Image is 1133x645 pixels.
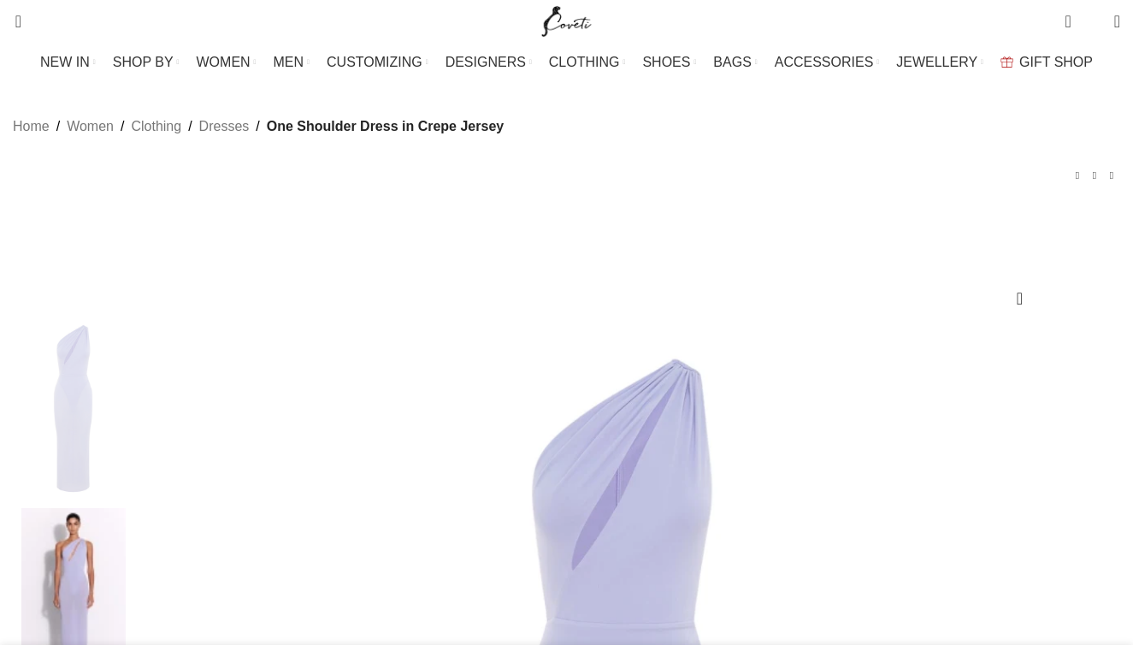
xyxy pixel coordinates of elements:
[713,45,757,80] a: BAGS
[1056,4,1079,38] a: 0
[113,45,180,80] a: SHOP BY
[13,115,50,138] a: Home
[1069,167,1086,184] a: Previous product
[274,54,304,70] span: MEN
[1084,4,1101,38] div: My Wishlist
[446,54,526,70] span: DESIGNERS
[1088,17,1101,30] span: 0
[1103,167,1120,184] a: Next product
[896,54,977,70] span: JEWELLERY
[549,45,626,80] a: CLOTHING
[4,45,1129,80] div: Main navigation
[113,54,174,70] span: SHOP BY
[199,115,250,138] a: Dresses
[197,54,251,70] span: WOMEN
[713,54,751,70] span: BAGS
[131,115,181,138] a: Clothing
[549,54,620,70] span: CLOTHING
[775,45,880,80] a: ACCESSORIES
[4,4,21,38] a: Search
[197,45,257,80] a: WOMEN
[1000,45,1093,80] a: GIFT SHOP
[446,45,532,80] a: DESIGNERS
[274,45,310,80] a: MEN
[1019,54,1093,70] span: GIFT SHOP
[13,115,504,138] nav: Breadcrumb
[896,45,983,80] a: JEWELLERY
[67,115,114,138] a: Women
[40,45,96,80] a: NEW IN
[642,45,696,80] a: SHOES
[327,54,422,70] span: CUSTOMIZING
[775,54,874,70] span: ACCESSORIES
[40,54,90,70] span: NEW IN
[1066,9,1079,21] span: 0
[538,13,595,27] a: Site logo
[267,115,504,138] span: One Shoulder Dress in Crepe Jersey
[327,45,428,80] a: CUSTOMIZING
[21,317,126,500] img: One Shoulder Dress in Crepe Jersey
[642,54,690,70] span: SHOES
[1000,56,1013,68] img: GiftBag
